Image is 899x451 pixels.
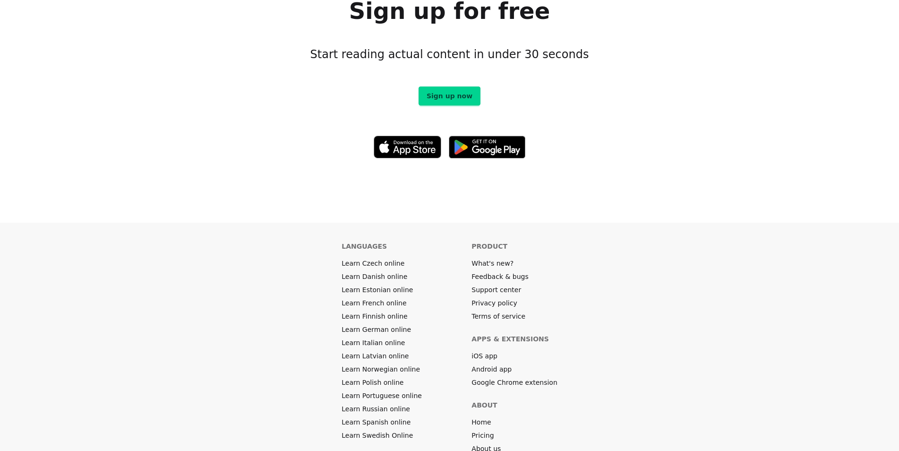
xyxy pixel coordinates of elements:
[471,242,507,251] h6: Product
[471,400,497,410] h6: About
[471,272,528,281] a: Feedback & bugs
[471,259,514,268] a: What's new?
[342,298,406,308] a: Learn French online
[342,431,413,440] a: Learn Swedish Online
[342,325,411,334] a: Learn German online
[374,136,442,158] img: Download on the App Store
[342,259,404,268] a: Learn Czech online
[419,87,480,105] a: Sign up now
[342,272,407,281] a: Learn Danish online
[449,136,525,158] img: Get it on Google Play
[342,351,409,361] a: Learn Latvian online
[342,378,403,387] a: Learn Polish online
[471,378,557,387] a: Google Chrome extension
[471,417,491,427] a: Home
[471,431,494,440] a: Pricing
[310,47,589,62] h3: Start reading actual content in under 30 seconds
[342,242,387,251] h6: Languages
[342,364,420,374] a: Learn Norwegian online
[342,417,411,427] a: Learn Spanish online
[471,312,525,321] a: Terms of service
[471,298,517,308] a: Privacy policy
[342,285,413,295] a: Learn Estonian online
[471,364,512,374] a: Android app
[342,404,410,414] a: Learn Russian online
[471,351,497,361] a: iOS app
[342,338,405,347] a: Learn Italian online
[342,391,422,400] a: Learn Portuguese online
[471,334,549,344] h6: Apps & extensions
[342,312,407,321] a: Learn Finnish online
[471,285,521,295] a: Support center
